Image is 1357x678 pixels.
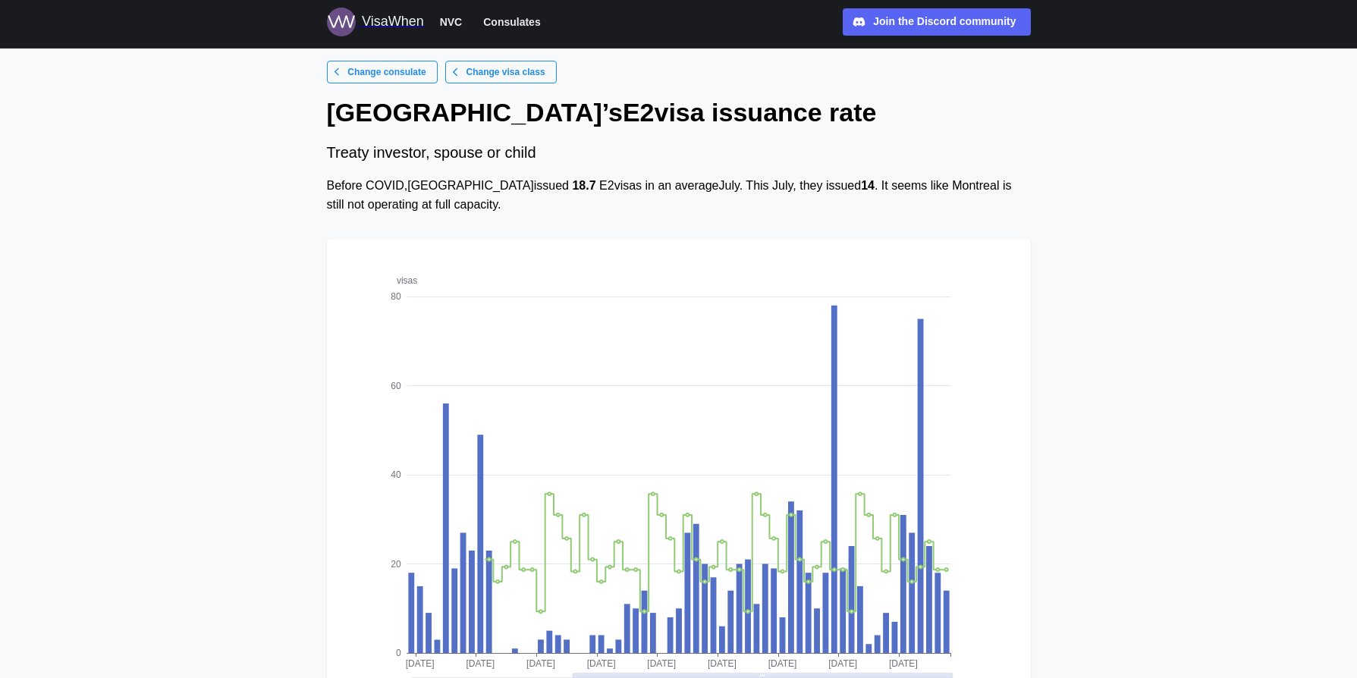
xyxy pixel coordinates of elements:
[466,658,495,669] text: [DATE]
[466,61,545,83] span: Change visa class
[433,12,470,32] button: NVC
[327,96,1031,129] h1: [GEOGRAPHIC_DATA] ’s E2 visa issuance rate
[888,658,917,669] text: [DATE]
[391,291,401,302] text: 80
[440,13,463,31] span: NVC
[483,13,540,31] span: Consulates
[445,61,557,83] a: Change visa class
[327,61,438,83] a: Change consulate
[327,141,1031,165] div: Treaty investor, spouse or child
[647,658,676,669] text: [DATE]
[396,275,416,286] text: visas
[395,648,401,658] text: 0
[828,658,857,669] text: [DATE]
[768,658,796,669] text: [DATE]
[707,658,736,669] text: [DATE]
[572,179,595,192] strong: 18.7
[327,8,356,36] img: Logo for VisaWhen
[873,14,1016,30] div: Join the Discord community
[391,558,401,569] text: 20
[362,11,424,33] div: VisaWhen
[391,469,401,480] text: 40
[526,658,555,669] text: [DATE]
[327,8,424,36] a: Logo for VisaWhen VisaWhen
[476,12,547,32] button: Consulates
[861,179,875,192] strong: 14
[586,658,615,669] text: [DATE]
[843,8,1031,36] a: Join the Discord community
[347,61,426,83] span: Change consulate
[405,658,434,669] text: [DATE]
[327,177,1031,215] div: Before COVID, [GEOGRAPHIC_DATA] issued E2 visas in an average July . This July , they issued . It...
[391,380,401,391] text: 60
